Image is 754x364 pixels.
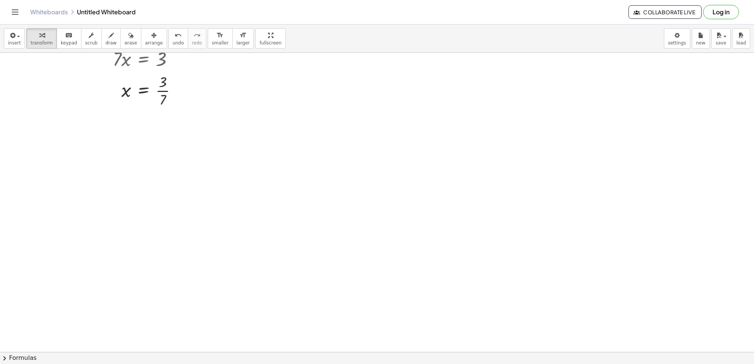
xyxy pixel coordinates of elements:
button: transform [26,28,57,49]
a: Whiteboards [30,8,68,16]
span: redo [192,40,202,46]
span: erase [124,40,137,46]
span: Collaborate Live [635,9,695,15]
i: format_size [216,31,224,40]
button: undoundo [169,28,188,49]
i: format_size [239,31,247,40]
button: erase [120,28,141,49]
span: larger [236,40,250,46]
i: redo [193,31,201,40]
button: format_sizesmaller [208,28,233,49]
span: draw [106,40,117,46]
span: fullscreen [259,40,281,46]
button: scrub [81,28,102,49]
i: undo [175,31,182,40]
button: insert [4,28,25,49]
span: keypad [61,40,77,46]
span: scrub [85,40,98,46]
button: fullscreen [255,28,285,49]
button: Log in [703,5,739,19]
button: settings [664,28,690,49]
span: load [736,40,746,46]
span: new [696,40,705,46]
span: save [716,40,726,46]
span: arrange [145,40,163,46]
button: redoredo [188,28,206,49]
span: smaller [212,40,228,46]
button: save [711,28,731,49]
button: keyboardkeypad [57,28,81,49]
span: transform [31,40,53,46]
span: insert [8,40,21,46]
button: Toggle navigation [9,6,21,18]
span: settings [668,40,686,46]
button: arrange [141,28,167,49]
button: load [732,28,750,49]
button: new [692,28,710,49]
button: format_sizelarger [232,28,254,49]
button: Collaborate Live [628,5,702,19]
i: keyboard [65,31,72,40]
button: draw [101,28,121,49]
span: undo [173,40,184,46]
